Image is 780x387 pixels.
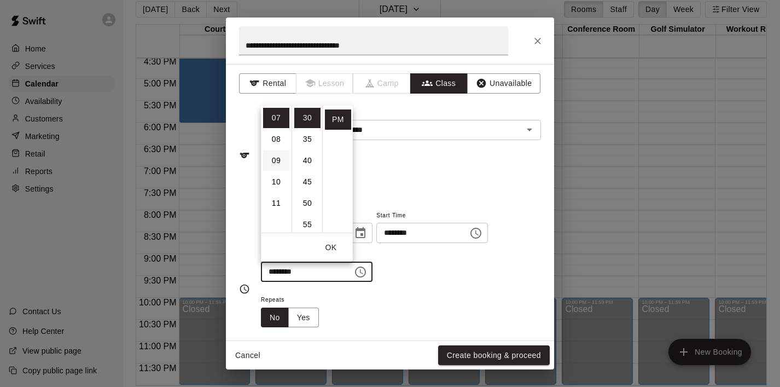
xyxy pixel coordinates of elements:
[522,122,537,137] button: Open
[296,73,354,94] span: Lessons must be created in the Services page first
[465,222,487,244] button: Choose time, selected time is 7:00 PM
[261,308,319,328] div: outlined button group
[239,284,250,294] svg: Timing
[410,73,468,94] button: Class
[239,150,250,161] svg: Service
[294,108,321,128] li: 30 minutes
[376,209,488,223] span: Start Time
[263,193,289,213] li: 11 hours
[313,238,348,258] button: OK
[528,31,548,51] button: Close
[261,293,328,308] span: Repeats
[288,308,319,328] button: Yes
[263,151,289,171] li: 9 hours
[294,129,321,149] li: 35 minutes
[322,106,353,233] ul: Select meridiem
[438,345,550,366] button: Create booking & proceed
[261,308,289,328] button: No
[294,151,321,171] li: 40 minutes
[263,172,289,192] li: 10 hours
[350,261,371,283] button: Choose time, selected time is 7:30 PM
[467,73,540,94] button: Unavailable
[294,193,321,213] li: 50 minutes
[325,109,351,130] li: PM
[353,73,411,94] span: Camps can only be created in the Services page
[230,345,265,366] button: Cancel
[261,106,292,233] ul: Select hours
[350,222,371,244] button: Choose date, selected date is Aug 30, 2025
[294,172,321,192] li: 45 minutes
[263,108,289,128] li: 7 hours
[294,215,321,235] li: 55 minutes
[263,129,289,149] li: 8 hours
[239,73,296,94] button: Rental
[292,106,322,233] ul: Select minutes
